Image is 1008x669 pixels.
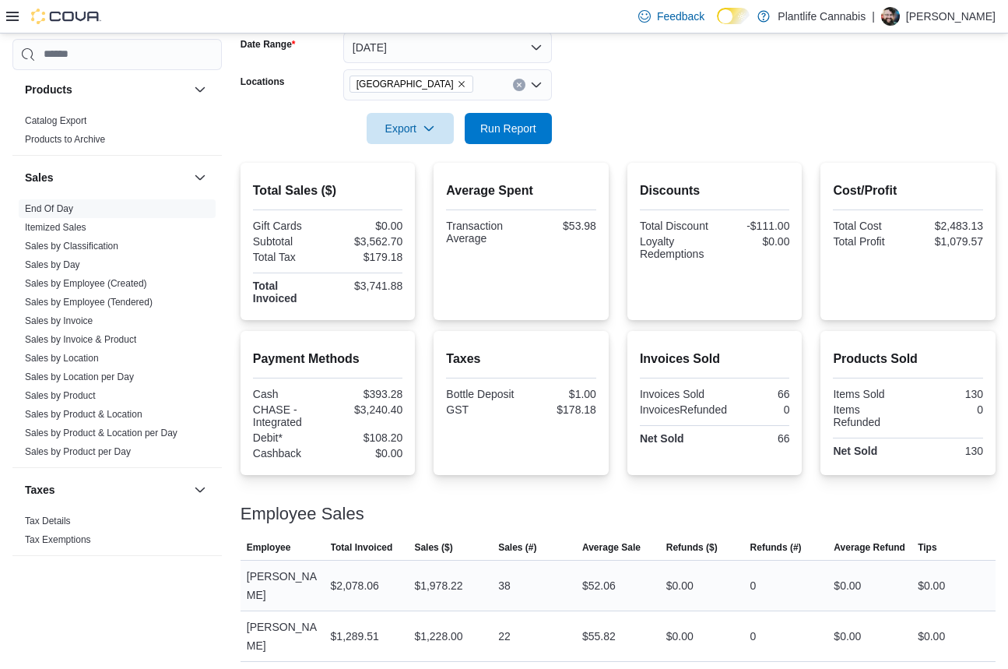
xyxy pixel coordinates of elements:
button: [DATE] [343,32,552,63]
div: $108.20 [331,431,402,444]
div: 66 [718,432,789,445]
div: 22 [498,627,511,646]
button: Clear input [513,79,525,91]
div: $3,562.70 [331,235,402,248]
div: $0.00 [834,627,861,646]
button: Sales [191,168,209,187]
span: End Of Day [25,202,73,215]
h2: Taxes [446,350,596,368]
button: Products [25,82,188,97]
div: -$111.00 [718,220,789,232]
div: 130 [911,445,983,457]
span: Feedback [657,9,704,24]
span: Sales by Invoice & Product [25,333,136,346]
a: Sales by Day [25,259,80,270]
strong: Total Invoiced [253,280,297,305]
span: Tax Exemptions [25,533,91,546]
div: Items Refunded [833,403,904,428]
span: Total Invoiced [331,541,393,554]
div: Sales [12,199,222,467]
div: 0 [750,627,757,646]
div: $1.00 [525,388,596,400]
div: [PERSON_NAME] [241,611,325,661]
div: Wesley Lynch [881,7,900,26]
button: Open list of options [530,79,543,91]
div: 0 [733,403,789,416]
div: 130 [911,388,983,400]
a: Sales by Location [25,353,99,364]
div: Debit* [253,431,325,444]
div: $393.28 [331,388,402,400]
span: Sales by Classification [25,240,118,252]
div: Bottle Deposit [446,388,518,400]
div: $1,079.57 [911,235,983,248]
div: 66 [718,388,789,400]
span: Refunds ($) [666,541,718,554]
span: Sales by Employee (Tendered) [25,296,153,308]
span: Tips [918,541,936,554]
div: 0 [911,403,983,416]
h2: Invoices Sold [640,350,790,368]
h3: Employee Sales [241,505,364,523]
a: Sales by Classification [25,241,118,252]
div: $2,483.13 [911,220,983,232]
span: Sales by Product [25,389,96,402]
div: Cashback [253,447,325,459]
div: $0.00 [718,235,789,248]
div: [PERSON_NAME] [241,561,325,611]
div: Total Cost [833,220,904,232]
a: Sales by Invoice & Product [25,334,136,345]
span: Refunds (#) [750,541,802,554]
div: Products [12,111,222,155]
div: $0.00 [918,576,945,595]
p: | [872,7,875,26]
div: Subtotal [253,235,325,248]
p: [PERSON_NAME] [906,7,996,26]
span: Sales by Employee (Created) [25,277,147,290]
strong: Net Sold [640,432,684,445]
button: Run Report [465,113,552,144]
a: Sales by Product [25,390,96,401]
span: Sales by Product & Location per Day [25,427,177,439]
a: Products to Archive [25,134,105,145]
p: Plantlife Cannabis [778,7,866,26]
a: Sales by Employee (Tendered) [25,297,153,308]
div: Taxes [12,512,222,555]
span: Sales (#) [498,541,536,554]
a: Sales by Invoice [25,315,93,326]
strong: Net Sold [833,445,877,457]
div: $1,289.51 [331,627,379,646]
a: Tax Details [25,516,71,526]
a: Sales by Product & Location [25,409,142,420]
div: Total Tax [253,251,325,263]
div: $0.00 [918,627,945,646]
div: $0.00 [666,576,694,595]
span: Average Refund [834,541,905,554]
div: 0 [750,576,757,595]
div: GST [446,403,518,416]
h2: Payment Methods [253,350,403,368]
div: 38 [498,576,511,595]
div: Items Sold [833,388,904,400]
div: Gift Cards [253,220,325,232]
h3: Taxes [25,482,55,498]
div: $52.06 [582,576,616,595]
h2: Total Sales ($) [253,181,403,200]
button: Taxes [191,481,209,499]
h3: Sales [25,170,54,185]
a: Sales by Product & Location per Day [25,428,177,438]
a: Sales by Location per Day [25,371,134,382]
span: Run Report [480,121,536,136]
div: $3,741.88 [331,280,402,292]
div: Cash [253,388,325,400]
div: Total Profit [833,235,904,248]
label: Date Range [241,38,296,51]
h2: Discounts [640,181,790,200]
div: CHASE - Integrated [253,403,325,428]
input: Dark Mode [717,8,750,24]
a: Itemized Sales [25,222,86,233]
span: Sales by Product & Location [25,408,142,421]
h3: Products [25,82,72,97]
div: $0.00 [331,447,402,459]
button: Products [191,80,209,99]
